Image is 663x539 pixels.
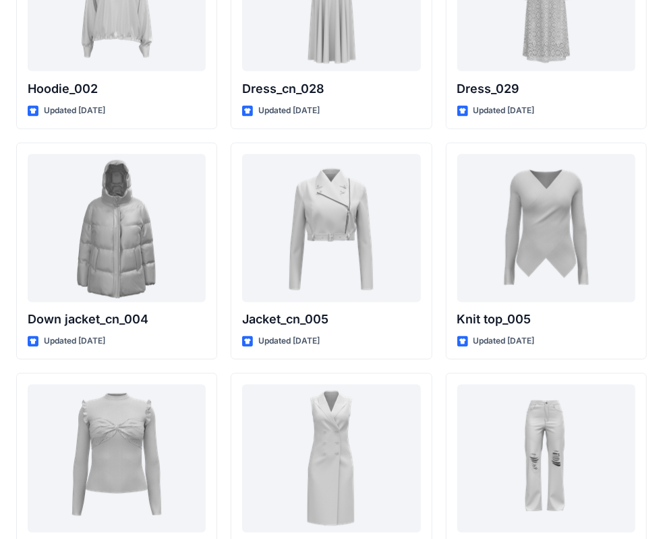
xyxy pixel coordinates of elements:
[457,385,635,533] a: 5 Pocket Denim Pants_002
[28,385,206,533] a: Knit top_006
[258,104,320,118] p: Updated [DATE]
[44,335,105,349] p: Updated [DATE]
[28,80,206,98] p: Hoodie_002
[473,104,535,118] p: Updated [DATE]
[457,154,635,303] a: Knit top_005
[242,80,420,98] p: Dress_cn_028
[457,311,635,329] p: Knit top_005
[457,80,635,98] p: Dress_029
[242,311,420,329] p: Jacket_cn_005
[258,335,320,349] p: Updated [DATE]
[473,335,535,349] p: Updated [DATE]
[28,311,206,329] p: Down jacket_cn_004
[28,154,206,303] a: Down jacket_cn_004
[44,104,105,118] p: Updated [DATE]
[242,154,420,303] a: Jacket_cn_005
[242,385,420,533] a: Sleeveless blazer dress_cn_001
